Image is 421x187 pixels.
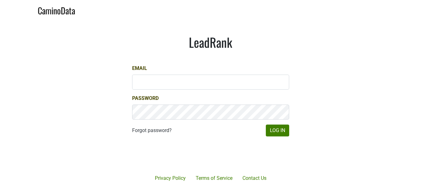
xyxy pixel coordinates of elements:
[132,95,159,102] label: Password
[132,35,289,50] h1: LeadRank
[266,125,289,136] button: Log In
[191,172,237,185] a: Terms of Service
[150,172,191,185] a: Privacy Policy
[132,65,147,72] label: Email
[38,2,75,17] a: CaminoData
[132,127,172,134] a: Forgot password?
[237,172,271,185] a: Contact Us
